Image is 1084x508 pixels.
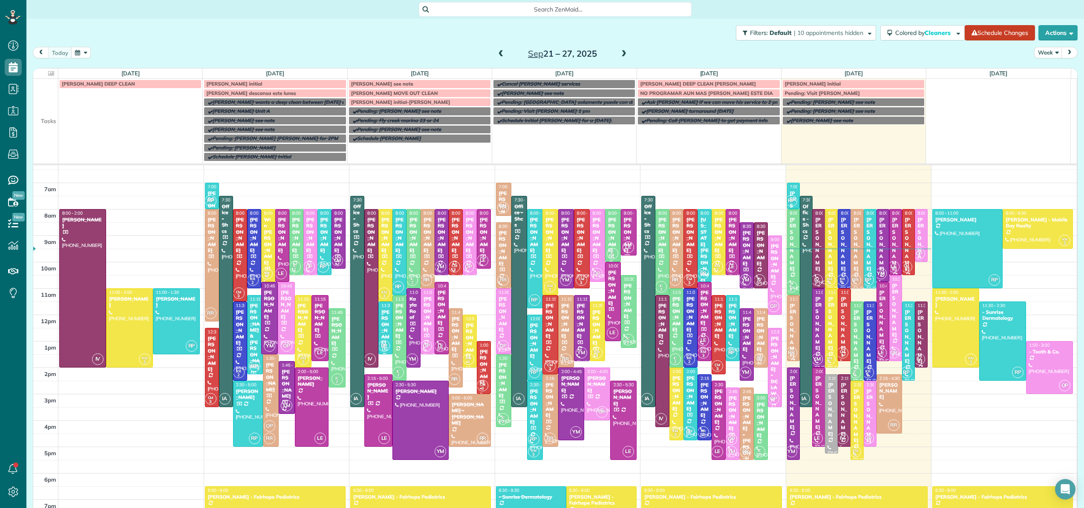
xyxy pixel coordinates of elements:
[918,210,941,216] span: 8:00 - 10:00
[608,270,618,306] div: [PERSON_NAME]
[866,217,874,272] div: [PERSON_NAME]
[555,70,574,77] a: [DATE]
[875,268,887,279] span: YM
[905,217,912,272] div: [PERSON_NAME]
[577,296,600,302] span: 11:15 - 1:45
[250,210,273,216] span: 8:00 - 11:00
[591,268,603,279] span: OP
[264,290,276,320] div: [PERSON_NAME]
[879,283,902,289] span: 10:45 - 1:45
[672,290,695,295] span: 11:00 - 2:00
[208,184,228,189] span: 7:00 - 8:00
[499,190,509,276] div: [PERSON_NAME] [PERSON_NAME] Buildin
[320,210,343,216] span: 8:00 - 10:30
[840,276,845,281] span: KR
[156,290,179,295] span: 11:00 - 1:30
[935,290,958,295] span: 11:00 - 2:00
[205,307,216,319] span: RR
[729,296,752,302] span: 11:15 - 1:45
[1005,217,1070,229] div: [PERSON_NAME] - Mobile Bay Realty
[236,303,259,308] span: 11:30 - 2:30
[222,204,231,234] div: Office - Shcs
[754,274,765,286] span: IV
[918,303,941,308] span: 11:30 - 2:00
[212,144,275,151] span: Pending: [PERSON_NAME]
[790,184,810,189] span: 7:00 - 8:00
[850,274,861,286] span: RR
[892,217,899,272] div: [PERSON_NAME]
[879,217,887,272] div: [PERSON_NAME]
[452,210,475,216] span: 8:00 - 10:30
[530,210,553,216] span: 8:00 - 11:45
[264,217,273,266] div: Win [PERSON_NAME]
[437,290,446,326] div: [PERSON_NAME]
[825,279,835,287] small: 3
[888,261,899,273] span: LE
[644,204,653,234] div: Office - Shcs
[803,197,823,203] span: 7:30 - 3:30
[700,290,709,326] div: [PERSON_NAME]
[623,217,634,253] div: [PERSON_NAME]
[109,290,132,295] span: 11:00 - 2:00
[786,286,797,294] small: 2
[686,290,709,295] span: 11:00 - 2:00
[895,29,954,37] span: Colored by
[853,217,861,272] div: [PERSON_NAME]
[593,303,616,308] span: 11:30 - 1:45
[236,290,242,294] span: CM
[743,224,766,229] span: 8:30 - 11:00
[423,296,432,333] div: [PERSON_NAME]
[357,108,441,114] span: Pending: [PERSON_NAME] see note
[579,276,584,281] span: CM
[701,210,724,216] span: 8:00 - 10:45
[395,217,404,253] div: [PERSON_NAME]
[646,99,819,105] span: Ask [PERSON_NAME] if we can move his service to 2 pm moving forward
[499,184,519,189] span: 7:00 - 8:15
[658,217,667,253] div: [PERSON_NAME]
[314,296,337,302] span: 11:15 - 1:45
[250,276,255,281] span: KR
[502,90,564,96] span: [PERSON_NAME] see note
[303,261,315,273] span: OP
[528,48,543,59] span: Sep
[62,80,135,87] span: [PERSON_NAME] DEEP CLEAN
[686,210,709,216] span: 8:00 - 11:00
[561,303,571,339] div: [PERSON_NAME]
[593,210,616,216] span: 8:00 - 10:45
[435,261,446,273] span: YM
[411,70,429,77] a: [DATE]
[208,190,216,227] div: [PERSON_NAME]
[905,303,928,308] span: 11:30 - 2:30
[841,210,864,216] span: 8:00 - 11:00
[624,210,644,216] span: 8:00 - 9:45
[608,263,631,269] span: 10:00 - 1:00
[351,80,413,87] span: [PERSON_NAME] see note
[729,210,752,216] span: 8:00 - 10:30
[250,303,260,370] div: [PERSON_NAME] & [PERSON_NAME]
[379,292,389,300] small: 3
[560,274,571,286] span: YM
[672,296,681,333] div: [PERSON_NAME]
[794,29,863,37] span: | 10 appointments hidden
[684,279,695,287] small: 3
[449,266,460,274] small: 3
[561,217,571,253] div: [PERSON_NAME]
[480,210,503,216] span: 8:00 - 10:15
[421,274,432,286] span: RR
[698,268,709,279] span: RP
[264,283,287,289] span: 10:45 - 1:30
[965,25,1035,40] a: Schedule Changes
[437,217,446,253] div: [PERSON_NAME]
[499,290,522,295] span: 11:00 - 1:30
[250,296,273,302] span: 11:15 - 2:15
[317,261,329,273] span: RP
[395,296,418,302] span: 11:15 - 2:30
[381,217,390,253] div: [PERSON_NAME]
[499,296,509,333] div: [PERSON_NAME]
[381,290,387,294] span: KM
[827,296,835,351] div: [PERSON_NAME]
[672,210,695,216] span: 8:00 - 11:00
[463,261,474,273] span: OP
[853,210,876,216] span: 8:00 - 11:00
[212,99,372,105] span: [PERSON_NAME] wants a deep clean between [DATE] and the 26th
